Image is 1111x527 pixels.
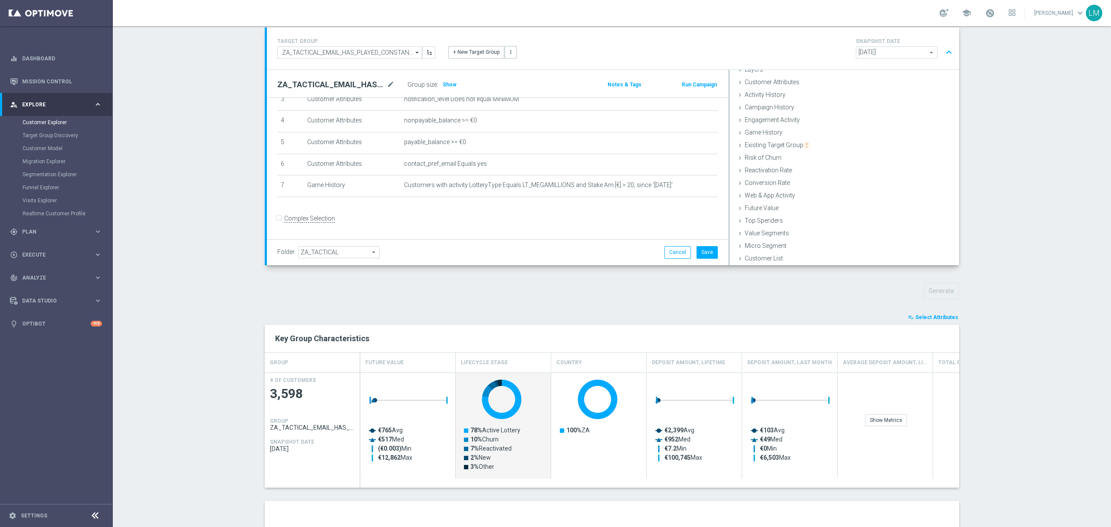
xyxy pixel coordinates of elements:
text: Med [760,436,782,443]
span: Risk of Churn [745,154,782,161]
button: Save [697,246,718,258]
div: Data Studio [10,297,94,305]
h4: Lifecycle Stage [461,355,508,370]
text: Max [760,454,791,461]
text: Med [378,436,404,443]
td: 4 [277,111,304,132]
h4: Deposit Amount, Last Month [747,355,832,370]
text: Churn [470,436,499,443]
tspan: 7% [470,445,479,452]
h4: TARGET GROUP [277,38,435,44]
button: Cancel [664,246,691,258]
button: lightbulb Optibot +10 [10,320,102,327]
button: play_circle_outline Execute keyboard_arrow_right [10,251,102,258]
i: play_circle_outline [10,251,18,259]
div: Segmentation Explorer [23,168,112,181]
h4: Deposit Amount, Lifetime [652,355,725,370]
text: Avg [378,427,403,434]
span: nonpayable_balance >= €0 [404,117,477,124]
button: track_changes Analyze keyboard_arrow_right [10,274,102,281]
button: Data Studio keyboard_arrow_right [10,297,102,304]
span: Customer List [745,255,783,262]
span: notification_level Does not equal MINIMUM [404,96,519,103]
tspan: 10% [470,436,482,443]
div: equalizer Dashboard [10,55,102,62]
i: person_search [10,101,18,109]
span: Reactivation Rate [745,167,792,174]
a: Settings [21,513,47,518]
span: Future Value [745,204,779,211]
div: Explore [10,101,94,109]
span: Select Attributes [915,314,958,320]
button: Run Campaign [681,80,718,89]
div: Optibot [10,312,102,335]
text: Min [664,445,687,452]
tspan: €103 [760,427,774,434]
a: Target Group Discovery [23,132,90,139]
text: Avg [664,427,694,434]
text: Avg [760,427,785,434]
h4: GROUP [270,355,288,370]
i: more_vert [508,49,514,55]
i: keyboard_arrow_right [94,296,102,305]
h4: GROUP [270,418,288,424]
tspan: €100,745 [664,454,690,461]
span: 2025-09-21 [270,445,355,452]
span: ZA_TACTICAL_EMAIL_HAS_PLAYED_CONSTANTLY_MEGAMILLIONS_SINCE_CHANGE [270,424,355,431]
text: Other [470,463,494,470]
text: Min [760,445,777,452]
h2: Key Group Characteristics [275,333,949,344]
span: Micro Segment [745,242,786,249]
a: Realtime Customer Profile [23,210,90,217]
text: New [470,454,491,461]
span: Top Spenders [745,217,783,224]
i: arrow_drop_down [413,47,422,58]
button: person_search Explore keyboard_arrow_right [10,101,102,108]
i: keyboard_arrow_right [94,250,102,259]
a: [PERSON_NAME]keyboard_arrow_down [1033,7,1086,20]
div: Mission Control [10,78,102,85]
tspan: 78% [470,427,482,434]
text: Max [378,454,412,461]
h4: SNAPSHOT DATE [856,38,956,44]
button: expand_less [943,44,955,61]
h4: Total GGR, Lifetime [938,355,995,370]
text: Min [378,445,411,452]
div: Plan [10,228,94,236]
div: Customer Model [23,142,112,155]
button: playlist_add_check Select Attributes [907,313,959,322]
td: 7 [277,175,304,197]
label: Group size [408,81,437,89]
a: Customer Model [23,145,90,152]
span: Customers with activity LotteryType Equals LT_MEGAMILLIONS and Stake Am [€] > 20, since '[DATE]' [404,181,673,189]
i: track_changes [10,274,18,282]
a: Customer Explorer [23,119,90,126]
label: Complex Selection [284,214,335,223]
span: payable_balance >= €0 [404,138,466,146]
td: Customer Attributes [304,89,401,111]
span: Web & App Activity [745,192,795,199]
td: 6 [277,154,304,175]
div: Execute [10,251,94,259]
i: keyboard_arrow_right [94,227,102,236]
text: Max [664,454,702,461]
div: Target Group Discovery [23,129,112,142]
tspan: €517 [378,436,392,443]
text: Med [664,436,690,443]
span: 3,598 [270,385,355,402]
tspan: 2% [470,454,479,461]
i: equalizer [10,55,18,63]
a: Segmentation Explorer [23,171,90,178]
span: Existing Target Group [745,142,810,148]
span: Explore [22,102,94,107]
td: Customer Attributes [304,154,401,175]
td: Customer Attributes [304,132,401,154]
button: gps_fixed Plan keyboard_arrow_right [10,228,102,235]
a: Visits Explorer [23,197,90,204]
i: gps_fixed [10,228,18,236]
